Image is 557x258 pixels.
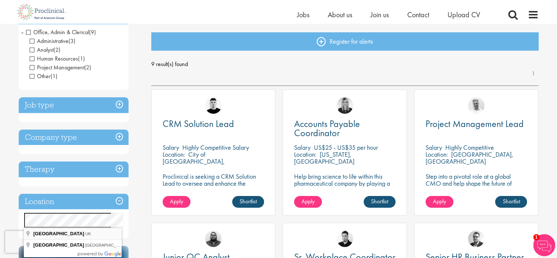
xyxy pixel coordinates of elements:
[294,143,311,152] span: Salary
[528,70,539,78] a: 1
[294,173,396,194] p: Help bring science to life within this pharmaceutical company by playing a key role in their fina...
[26,28,96,36] span: Office, Admin & Clerical
[407,10,429,19] a: Contact
[30,46,53,54] span: Analyst
[30,37,68,45] span: Administrative
[232,196,264,208] a: Shortlist
[5,231,99,253] iframe: reCAPTCHA
[30,55,85,62] span: Human Resources
[78,55,85,62] span: (1)
[89,28,96,36] span: (9)
[151,59,539,70] span: 9 result(s) found
[294,150,354,166] p: [US_STATE], [GEOGRAPHIC_DATA]
[205,230,222,247] img: Ashley Bennett
[33,242,84,248] span: [GEOGRAPHIC_DATA]
[163,150,225,172] p: City of [GEOGRAPHIC_DATA], [GEOGRAPHIC_DATA]
[163,173,264,201] p: Proclinical is seeking a CRM Solution Lead to oversee and enhance the Salesforce platform for EME...
[448,10,480,19] a: Upload CV
[371,10,389,19] a: Join us
[426,119,527,128] a: Project Management Lead
[426,150,448,159] span: Location:
[433,197,446,205] span: Apply
[294,117,360,139] span: Accounts Payable Coordinator
[85,243,171,247] span: [GEOGRAPHIC_DATA], [GEOGRAPHIC_DATA]
[426,173,527,194] p: Step into a pivotal role at a global CMO and help shape the future of healthcare manufacturing.
[30,72,57,80] span: Other
[26,28,89,36] span: Office, Admin & Clerical
[170,197,183,205] span: Apply
[19,130,129,145] h3: Company type
[163,143,179,152] span: Salary
[182,143,249,152] p: Highly Competitive Salary
[364,196,396,208] a: Shortlist
[328,10,352,19] a: About us
[21,26,23,37] span: -
[426,196,453,208] a: Apply
[426,117,524,130] span: Project Management Lead
[337,97,353,114] img: Janelle Jones
[30,46,60,54] span: Analyst
[205,97,222,114] img: Patrick Melody
[33,231,84,236] span: [GEOGRAPHIC_DATA]
[30,72,51,80] span: Other
[163,119,264,128] a: CRM Solution Lead
[445,143,494,152] p: Highly Competitive
[533,234,555,256] img: Chatbot
[163,117,234,130] span: CRM Solution Lead
[163,150,185,159] span: Location:
[84,63,91,71] span: (2)
[297,10,309,19] a: Jobs
[314,143,378,152] p: US$25 - US$35 per hour
[30,37,75,45] span: Administrative
[51,72,57,80] span: (1)
[30,63,84,71] span: Project Management
[294,150,316,159] span: Location:
[163,196,190,208] a: Apply
[30,63,91,71] span: Project Management
[468,97,484,114] img: Joshua Bye
[53,46,60,54] span: (2)
[19,97,129,113] h3: Job type
[151,32,539,51] a: Register for alerts
[30,55,78,62] span: Human Resources
[426,143,442,152] span: Salary
[495,196,527,208] a: Shortlist
[294,196,322,208] a: Apply
[301,197,315,205] span: Apply
[337,230,353,247] img: Anderson Maldonado
[19,194,129,210] h3: Location
[294,119,396,138] a: Accounts Payable Coordinator
[68,37,75,45] span: (3)
[19,161,129,177] h3: Therapy
[533,234,539,240] span: 1
[426,150,513,166] p: [GEOGRAPHIC_DATA], [GEOGRAPHIC_DATA]
[468,230,484,247] img: Niklas Kaminski
[85,232,91,236] span: UK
